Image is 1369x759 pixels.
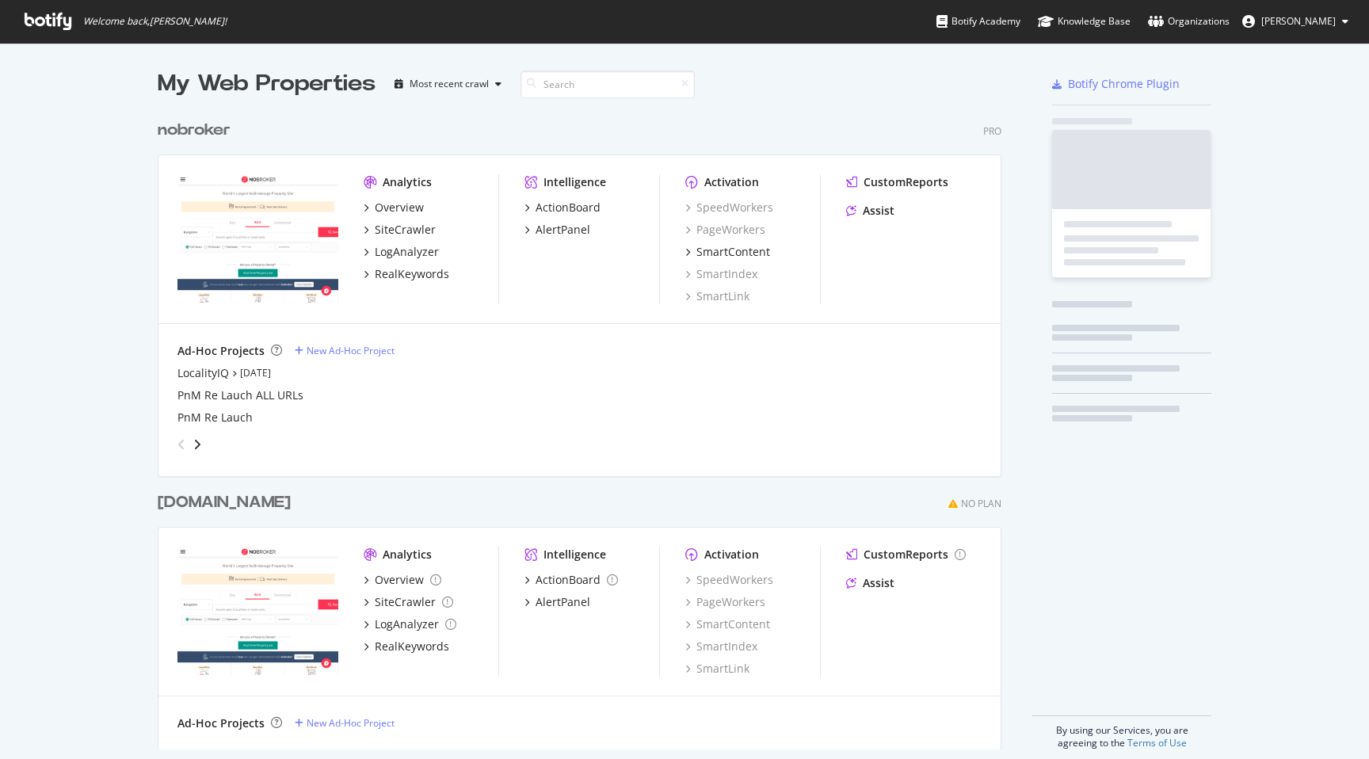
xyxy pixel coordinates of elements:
[685,200,773,215] a: SpeedWorkers
[1148,13,1230,29] div: Organizations
[375,616,439,632] div: LogAnalyzer
[1052,76,1180,92] a: Botify Chrome Plugin
[158,491,291,514] div: [DOMAIN_NAME]
[364,244,439,260] a: LogAnalyzer
[685,639,757,654] a: SmartIndex
[536,594,590,610] div: AlertPanel
[177,365,229,381] a: LocalityIQ
[846,174,948,190] a: CustomReports
[685,661,749,677] a: SmartLink
[177,715,265,731] div: Ad-Hoc Projects
[307,344,395,357] div: New Ad-Hoc Project
[375,594,436,610] div: SiteCrawler
[1127,736,1187,749] a: Terms of Use
[364,266,449,282] a: RealKeywords
[177,174,338,303] img: nobroker.com
[177,547,338,675] img: nobrokersecondary.com
[685,572,773,588] a: SpeedWorkers
[388,71,508,97] button: Most recent crawl
[295,344,395,357] a: New Ad-Hoc Project
[158,119,237,142] a: nobroker
[171,432,192,457] div: angle-left
[177,387,303,403] a: PnM Re Lauch ALL URLs
[1032,715,1211,749] div: By using our Services, you are agreeing to the
[383,174,432,190] div: Analytics
[685,288,749,304] a: SmartLink
[846,547,966,563] a: CustomReports
[364,200,424,215] a: Overview
[536,222,590,238] div: AlertPanel
[364,222,436,238] a: SiteCrawler
[295,716,395,730] a: New Ad-Hoc Project
[158,119,231,142] div: nobroker
[1261,14,1336,28] span: Bharat Lohakare
[704,547,759,563] div: Activation
[864,174,948,190] div: CustomReports
[375,572,424,588] div: Overview
[375,266,449,282] div: RealKeywords
[524,200,601,215] a: ActionBoard
[863,203,894,219] div: Assist
[521,71,695,98] input: Search
[375,244,439,260] div: LogAnalyzer
[543,174,606,190] div: Intelligence
[846,203,894,219] a: Assist
[704,174,759,190] div: Activation
[240,366,271,379] a: [DATE]
[375,200,424,215] div: Overview
[177,343,265,359] div: Ad-Hoc Projects
[685,266,757,282] a: SmartIndex
[1230,9,1361,34] button: [PERSON_NAME]
[524,594,590,610] a: AlertPanel
[696,244,770,260] div: SmartContent
[158,491,297,514] a: [DOMAIN_NAME]
[524,222,590,238] a: AlertPanel
[375,222,436,238] div: SiteCrawler
[863,575,894,591] div: Assist
[158,68,376,100] div: My Web Properties
[375,639,449,654] div: RealKeywords
[685,244,770,260] a: SmartContent
[983,124,1001,138] div: Pro
[192,437,203,452] div: angle-right
[1038,13,1131,29] div: Knowledge Base
[364,616,456,632] a: LogAnalyzer
[685,616,770,632] a: SmartContent
[543,547,606,563] div: Intelligence
[685,594,765,610] a: PageWorkers
[177,410,253,425] a: PnM Re Lauch
[536,200,601,215] div: ActionBoard
[158,100,1014,749] div: grid
[83,15,227,28] span: Welcome back, [PERSON_NAME] !
[536,572,601,588] div: ActionBoard
[864,547,948,563] div: CustomReports
[524,572,618,588] a: ActionBoard
[685,222,765,238] a: PageWorkers
[961,497,1001,510] div: No Plan
[1068,76,1180,92] div: Botify Chrome Plugin
[936,13,1020,29] div: Botify Academy
[307,716,395,730] div: New Ad-Hoc Project
[846,575,894,591] a: Assist
[364,572,441,588] a: Overview
[364,594,453,610] a: SiteCrawler
[410,79,489,89] div: Most recent crawl
[364,639,449,654] a: RealKeywords
[383,547,432,563] div: Analytics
